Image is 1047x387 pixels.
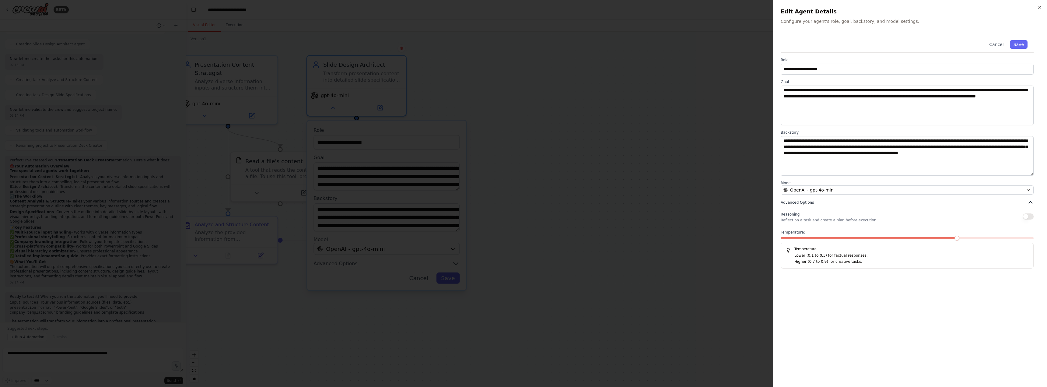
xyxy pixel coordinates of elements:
[1010,40,1028,49] button: Save
[794,259,1028,265] p: Higher (0.7 to 0.9) for creative tasks.
[781,58,1034,62] label: Role
[781,212,800,216] span: Reasoning
[781,185,1034,195] button: OpenAI - gpt-4o-mini
[781,18,1040,24] p: Configure your agent's role, goal, backstory, and model settings.
[781,218,876,223] p: Reflect on a task and create a plan before execution
[794,253,1028,259] p: Lower (0.1 to 0.3) for factual responses.
[781,199,1034,206] button: Advanced Options
[781,130,1034,135] label: Backstory
[781,181,1034,185] label: Model
[786,247,1028,252] h5: Temperature
[781,7,1040,16] h2: Edit Agent Details
[986,40,1007,49] button: Cancel
[790,187,835,193] span: OpenAI - gpt-4o-mini
[781,200,814,205] span: Advanced Options
[781,230,805,235] span: Temperature:
[781,79,1034,84] label: Goal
